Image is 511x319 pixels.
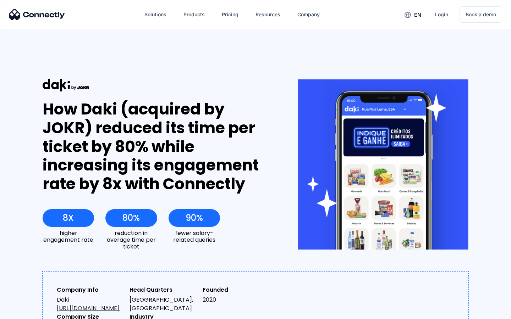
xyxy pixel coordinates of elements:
div: Founded [203,286,270,294]
div: Company [297,10,320,19]
div: How Daki (acquired by JOKR) reduced its time per ticket by 80% while increasing its engagement ra... [43,100,272,194]
a: Book a demo [460,6,502,23]
a: Login [429,6,454,23]
a: Pricing [216,6,244,23]
img: Connectly Logo [9,9,65,20]
div: fewer salary-related queries [169,230,220,243]
div: Solutions [144,10,166,19]
div: Resources [255,10,280,19]
div: 8X [63,213,74,223]
div: reduction in average time per ticket [105,230,157,250]
div: Products [183,10,205,19]
a: [URL][DOMAIN_NAME] [57,304,120,312]
div: Pricing [222,10,238,19]
div: Login [435,10,448,19]
div: Daki [57,296,124,313]
div: [GEOGRAPHIC_DATA], [GEOGRAPHIC_DATA] [130,296,197,313]
div: 2020 [203,296,270,304]
div: 90% [186,213,203,223]
div: Company Info [57,286,124,294]
div: 80% [122,213,140,223]
aside: Language selected: English [7,307,43,317]
div: higher engagement rate [43,230,94,243]
div: Head Quarters [130,286,197,294]
ul: Language list [14,307,43,317]
div: en [414,10,421,20]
